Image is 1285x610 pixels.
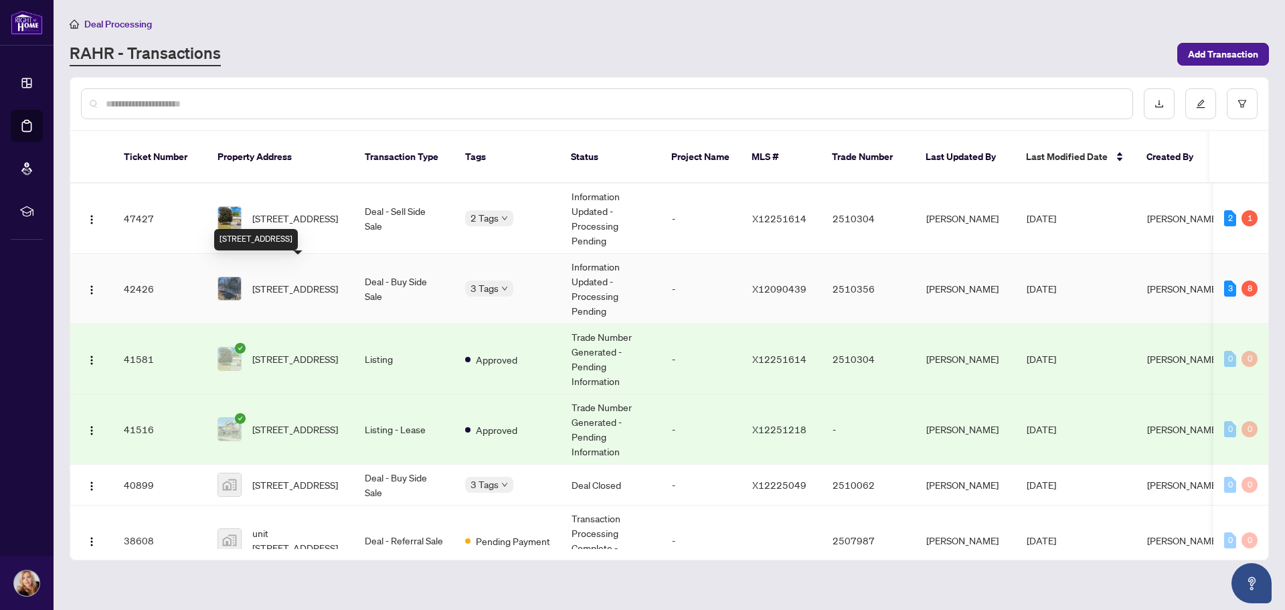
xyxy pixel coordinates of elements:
[822,394,916,465] td: -
[354,506,454,576] td: Deal - Referral Sale
[252,422,338,437] span: [STREET_ADDRESS]
[1147,212,1219,224] span: [PERSON_NAME]
[214,229,298,250] div: [STREET_ADDRESS]
[476,352,517,367] span: Approved
[916,394,1016,465] td: [PERSON_NAME]
[235,413,246,424] span: check-circle
[81,474,102,495] button: Logo
[252,211,338,226] span: [STREET_ADDRESS]
[1015,131,1136,183] th: Last Modified Date
[561,254,661,324] td: Information Updated - Processing Pending
[1224,421,1236,437] div: 0
[86,536,97,547] img: Logo
[1136,131,1216,183] th: Created By
[252,477,338,492] span: [STREET_ADDRESS]
[916,183,1016,254] td: [PERSON_NAME]
[218,529,241,552] img: thumbnail-img
[252,281,338,296] span: [STREET_ADDRESS]
[218,277,241,300] img: thumbnail-img
[661,394,742,465] td: -
[752,283,806,295] span: X12090439
[1185,88,1216,119] button: edit
[560,131,661,183] th: Status
[661,254,742,324] td: -
[821,131,915,183] th: Trade Number
[1224,351,1236,367] div: 0
[561,506,661,576] td: Transaction Processing Complete - Awaiting Payment
[470,281,499,296] span: 3 Tags
[354,183,454,254] td: Deal - Sell Side Sale
[1026,149,1108,164] span: Last Modified Date
[822,465,916,506] td: 2510062
[1177,43,1269,66] button: Add Transaction
[916,324,1016,394] td: [PERSON_NAME]
[70,19,79,29] span: home
[501,215,508,222] span: down
[561,394,661,465] td: Trade Number Generated - Pending Information
[752,423,806,435] span: X12251218
[501,481,508,488] span: down
[252,352,338,366] span: [STREET_ADDRESS]
[561,183,661,254] td: Information Updated - Processing Pending
[81,208,102,229] button: Logo
[661,131,741,183] th: Project Name
[354,254,454,324] td: Deal - Buy Side Sale
[1196,99,1205,108] span: edit
[1237,99,1247,108] span: filter
[501,285,508,292] span: down
[218,418,241,441] img: thumbnail-img
[86,285,97,295] img: Logo
[14,570,39,596] img: Profile Icon
[916,506,1016,576] td: [PERSON_NAME]
[1147,283,1219,295] span: [PERSON_NAME]
[470,210,499,226] span: 2 Tags
[1027,283,1056,295] span: [DATE]
[1144,88,1175,119] button: download
[1241,532,1258,548] div: 0
[1241,351,1258,367] div: 0
[354,394,454,465] td: Listing - Lease
[81,418,102,440] button: Logo
[822,324,916,394] td: 2510304
[113,254,207,324] td: 42426
[113,183,207,254] td: 47427
[1227,88,1258,119] button: filter
[86,425,97,436] img: Logo
[1224,281,1236,297] div: 3
[752,212,806,224] span: X12251614
[113,324,207,394] td: 41581
[1147,479,1219,491] span: [PERSON_NAME]
[1147,423,1219,435] span: [PERSON_NAME]
[84,18,152,30] span: Deal Processing
[235,343,246,354] span: check-circle
[1147,534,1219,546] span: [PERSON_NAME]
[113,465,207,506] td: 40899
[218,348,241,370] img: thumbnail-img
[661,506,742,576] td: -
[916,254,1016,324] td: [PERSON_NAME]
[81,348,102,370] button: Logo
[822,506,916,576] td: 2507987
[916,465,1016,506] td: [PERSON_NAME]
[1241,281,1258,297] div: 8
[1224,477,1236,493] div: 0
[661,324,742,394] td: -
[11,10,43,35] img: logo
[354,324,454,394] td: Listing
[1224,532,1236,548] div: 0
[741,131,821,183] th: MLS #
[476,423,517,437] span: Approved
[915,131,1015,183] th: Last Updated By
[218,207,241,230] img: thumbnail-img
[354,465,454,506] td: Deal - Buy Side Sale
[1241,477,1258,493] div: 0
[1241,421,1258,437] div: 0
[1027,353,1056,365] span: [DATE]
[252,526,343,555] span: unit [STREET_ADDRESS]
[661,183,742,254] td: -
[86,214,97,225] img: Logo
[454,131,560,183] th: Tags
[113,394,207,465] td: 41516
[207,131,354,183] th: Property Address
[561,324,661,394] td: Trade Number Generated - Pending Information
